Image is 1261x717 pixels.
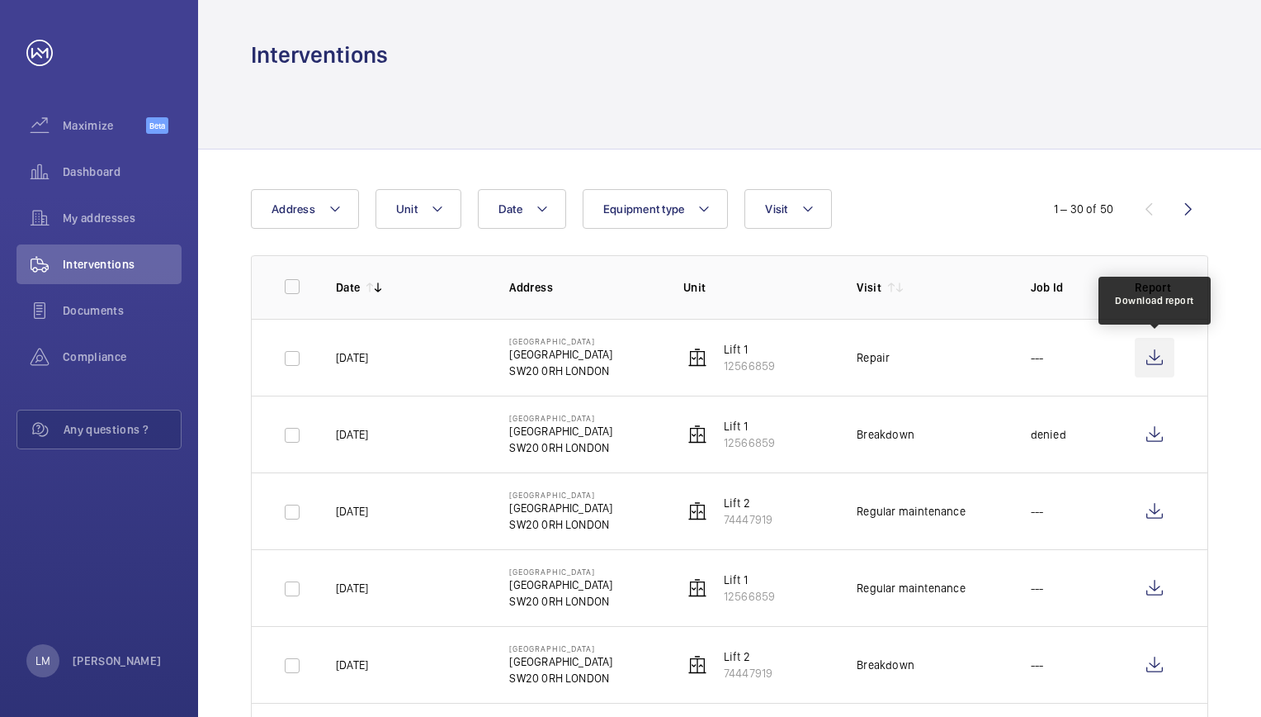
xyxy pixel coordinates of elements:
[1031,657,1044,673] p: ---
[857,349,890,366] div: Repair
[498,202,522,216] span: Date
[63,256,182,273] span: Interventions
[509,593,612,610] p: SW20 0RH LONDON
[336,279,360,296] p: Date
[509,670,612,686] p: SW20 0RH LONDON
[724,434,775,451] p: 12566859
[63,302,182,319] span: Documents
[583,189,729,229] button: Equipment type
[687,425,707,444] img: elevator.svg
[63,210,182,226] span: My addresses
[251,40,388,70] h1: Interventions
[509,423,612,439] p: [GEOGRAPHIC_DATA]
[1031,349,1044,366] p: ---
[509,346,612,363] p: [GEOGRAPHIC_DATA]
[478,189,566,229] button: Date
[509,490,612,500] p: [GEOGRAPHIC_DATA]
[509,363,612,379] p: SW20 0RH LONDON
[857,426,914,443] div: Breakdown
[63,117,146,134] span: Maximize
[73,653,162,669] p: [PERSON_NAME]
[336,657,368,673] p: [DATE]
[1115,293,1194,308] div: Download report
[603,202,685,216] span: Equipment type
[396,202,418,216] span: Unit
[509,413,612,423] p: [GEOGRAPHIC_DATA]
[509,279,656,296] p: Address
[724,665,772,681] p: 74447919
[857,580,965,596] div: Regular maintenance
[724,341,775,358] p: Lift 1
[509,439,612,456] p: SW20 0RH LONDON
[1031,426,1066,443] p: denied
[509,643,612,653] p: [GEOGRAPHIC_DATA]
[509,653,612,670] p: [GEOGRAPHIC_DATA]
[724,648,772,665] p: Lift 2
[724,588,775,605] p: 12566859
[251,189,359,229] button: Address
[724,572,775,588] p: Lift 1
[272,202,315,216] span: Address
[336,580,368,596] p: [DATE]
[724,511,772,528] p: 74447919
[765,202,787,216] span: Visit
[35,653,50,669] p: LM
[687,655,707,675] img: elevator.svg
[683,279,830,296] p: Unit
[336,503,368,520] p: [DATE]
[724,358,775,374] p: 12566859
[509,577,612,593] p: [GEOGRAPHIC_DATA]
[336,426,368,443] p: [DATE]
[146,117,168,134] span: Beta
[63,349,182,365] span: Compliance
[64,421,181,438] span: Any questions ?
[63,164,182,180] span: Dashboard
[687,501,707,521] img: elevator.svg
[687,578,707,598] img: elevator.svg
[1031,580,1044,596] p: ---
[509,567,612,577] p: [GEOGRAPHIC_DATA]
[857,279,881,296] p: Visit
[687,348,707,368] img: elevator.svg
[1031,503,1044,520] p: ---
[509,516,612,533] p: SW20 0RH LONDON
[509,500,612,516] p: [GEOGRAPHIC_DATA]
[336,349,368,366] p: [DATE]
[1054,201,1113,217] div: 1 – 30 of 50
[724,418,775,434] p: Lift 1
[1031,279,1108,296] p: Job Id
[724,495,772,511] p: Lift 2
[744,189,831,229] button: Visit
[509,336,612,346] p: [GEOGRAPHIC_DATA]
[857,503,965,520] div: Regular maintenance
[375,189,461,229] button: Unit
[857,657,914,673] div: Breakdown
